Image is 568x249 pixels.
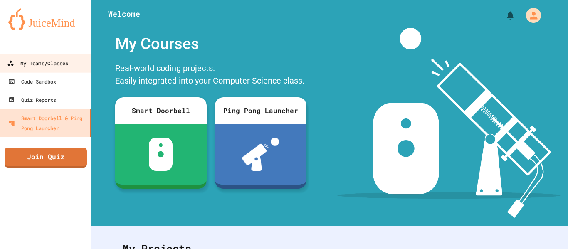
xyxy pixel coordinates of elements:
[215,97,306,124] div: Ping Pong Launcher
[5,148,87,168] a: Join Quiz
[8,113,86,133] div: Smart Doorbell & Ping Pong Launcher
[111,28,311,60] div: My Courses
[149,138,173,171] img: sdb-white.svg
[8,76,56,86] div: Code Sandbox
[7,58,68,69] div: My Teams/Classes
[111,60,311,91] div: Real-world coding projects. Easily integrated into your Computer Science class.
[8,8,83,30] img: logo-orange.svg
[337,28,560,218] img: banner-image-my-projects.png
[242,138,279,171] img: ppl-with-ball.png
[8,95,56,105] div: Quiz Reports
[490,8,517,22] div: My Notifications
[115,97,207,124] div: Smart Doorbell
[517,6,543,25] div: My Account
